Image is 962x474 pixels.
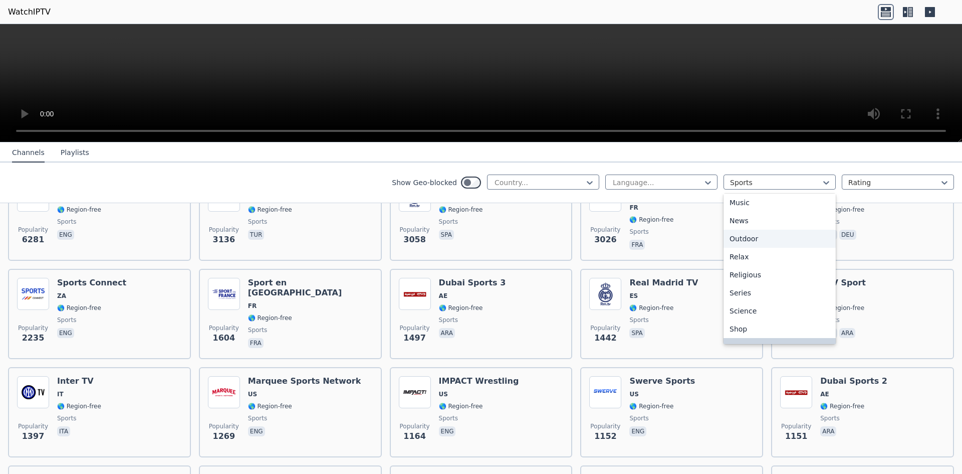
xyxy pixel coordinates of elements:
p: eng [57,328,74,338]
img: Sports Connect [17,278,49,310]
span: Popularity [18,422,48,430]
span: Popularity [209,422,239,430]
span: 🌎 Region-free [57,206,101,214]
span: 🌎 Region-free [439,402,483,410]
label: Show Geo-blocked [392,178,457,188]
button: Channels [12,143,45,163]
div: Series [724,284,836,302]
span: sports [248,218,267,226]
span: 1151 [785,430,808,442]
h6: KTV Sport [820,278,866,288]
p: eng [629,426,646,436]
img: Sport en France [208,278,240,310]
span: 🌎 Region-free [248,314,292,322]
span: 1442 [594,332,617,344]
span: 🌎 Region-free [439,304,483,312]
div: Relax [724,248,836,266]
span: Popularity [400,422,430,430]
img: Marquee Sports Network [208,376,240,408]
p: deu [839,230,856,240]
h6: IMPACT Wrestling [439,376,519,386]
h6: Real Madrid TV [629,278,698,288]
h6: Sport en [GEOGRAPHIC_DATA] [248,278,373,298]
img: Dubai Sports 3 [399,278,431,310]
a: WatchIPTV [8,6,51,18]
span: sports [439,414,458,422]
span: 1269 [213,430,235,442]
span: FR [248,302,257,310]
span: 3058 [403,234,426,246]
div: Shop [724,320,836,338]
h6: Swerve Sports [629,376,695,386]
span: sports [439,316,458,324]
h6: Sports Connect [57,278,126,288]
span: Popularity [209,226,239,234]
p: ara [439,328,455,338]
span: FR [629,204,638,212]
span: 🌎 Region-free [439,206,483,214]
p: eng [57,230,74,240]
span: 🌎 Region-free [248,206,292,214]
div: Science [724,302,836,320]
span: sports [629,414,648,422]
span: sports [57,414,76,422]
span: sports [629,228,648,236]
h6: Inter TV [57,376,101,386]
span: Popularity [18,226,48,234]
span: 1604 [213,332,235,344]
h6: Dubai Sports 2 [820,376,887,386]
p: tur [248,230,264,240]
span: 🌎 Region-free [820,206,864,214]
span: Popularity [400,324,430,332]
h6: Marquee Sports Network [248,376,361,386]
span: sports [248,326,267,334]
p: spa [439,230,454,240]
div: Sports [724,338,836,356]
p: eng [248,426,265,436]
div: Music [724,194,836,212]
span: sports [57,218,76,226]
img: Real Madrid TV [589,278,621,310]
span: IT [57,390,64,398]
p: fra [629,240,645,250]
span: AE [820,390,829,398]
span: Popularity [590,324,620,332]
span: US [248,390,257,398]
span: 🌎 Region-free [57,304,101,312]
p: ara [839,328,855,338]
span: Popularity [781,422,811,430]
span: ES [629,292,638,300]
p: fra [248,338,264,348]
span: 🌎 Region-free [820,402,864,410]
span: 3026 [594,234,617,246]
span: Popularity [400,226,430,234]
div: News [724,212,836,230]
span: 3136 [213,234,235,246]
div: Religious [724,266,836,284]
span: 6281 [22,234,45,246]
span: sports [248,414,267,422]
span: Popularity [590,422,620,430]
img: Dubai Sports 2 [780,376,812,408]
p: eng [439,426,456,436]
span: 🌎 Region-free [820,304,864,312]
span: sports [820,414,839,422]
span: 🌎 Region-free [629,304,673,312]
span: 1497 [403,332,426,344]
span: 2235 [22,332,45,344]
button: Playlists [61,143,89,163]
p: spa [629,328,644,338]
span: 🌎 Region-free [629,216,673,224]
span: 1152 [594,430,617,442]
img: Swerve Sports [589,376,621,408]
h6: Dubai Sports 3 [439,278,506,288]
div: Outdoor [724,230,836,248]
span: Popularity [209,324,239,332]
span: Popularity [590,226,620,234]
span: US [439,390,448,398]
span: US [629,390,638,398]
p: ita [57,426,70,436]
p: ara [820,426,836,436]
span: 1164 [403,430,426,442]
span: sports [57,316,76,324]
